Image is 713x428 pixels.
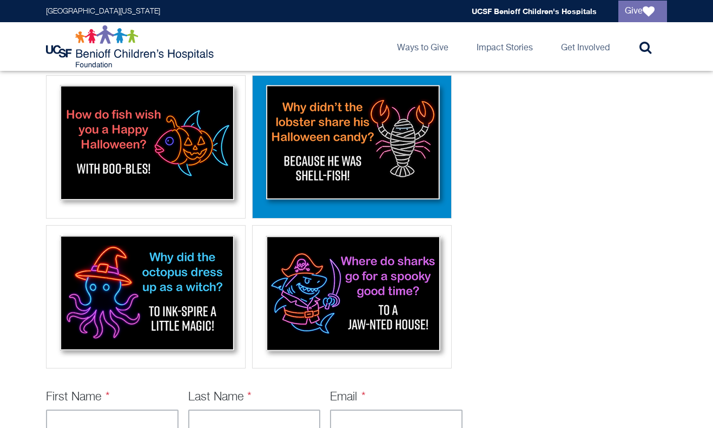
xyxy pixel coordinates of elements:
[256,79,448,212] img: Lobster
[46,8,160,15] a: [GEOGRAPHIC_DATA][US_STATE]
[46,225,246,368] div: Octopus
[46,25,216,68] img: Logo for UCSF Benioff Children's Hospitals Foundation
[256,229,448,361] img: Shark
[330,391,366,403] label: Email
[50,79,242,212] img: Fish
[252,225,452,368] div: Shark
[46,391,110,403] label: First Name
[618,1,667,22] a: Give
[472,6,597,16] a: UCSF Benioff Children's Hospitals
[188,391,252,403] label: Last Name
[50,229,242,361] img: Octopus
[468,22,542,71] a: Impact Stories
[252,75,452,219] div: Lobster
[552,22,618,71] a: Get Involved
[46,75,246,219] div: Fish
[388,22,457,71] a: Ways to Give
